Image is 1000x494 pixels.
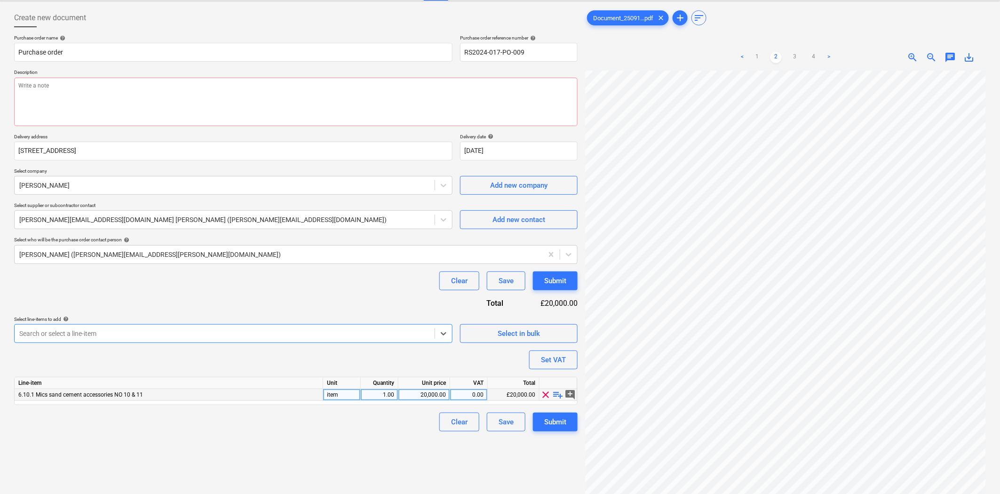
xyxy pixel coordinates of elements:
input: Delivery address [14,142,452,160]
div: Clear [451,275,468,287]
div: Select in bulk [498,327,540,340]
button: Clear [439,413,479,431]
a: Page 4 [808,52,819,63]
div: Total [488,377,540,389]
span: help [58,35,65,41]
a: Previous page [737,52,748,63]
span: add [675,12,686,24]
span: Create new document [14,12,86,24]
div: Select who will be the purchase order contact person [14,237,578,243]
span: zoom_in [907,52,918,63]
div: Purchase order reference number [460,35,578,41]
div: Select line-items to add [14,316,452,322]
span: Document_25091...pdf [587,15,659,22]
span: add_comment [565,389,576,400]
div: Quantity [361,377,398,389]
span: 6.10.1 Mics sand cement accessories NO 10 & 11 [18,391,143,398]
button: Set VAT [529,351,578,369]
input: Delivery date not specified [460,142,578,160]
button: Save [487,271,525,290]
div: Unit [323,377,361,389]
a: Next page [823,52,834,63]
span: clear [540,389,552,400]
button: Select in bulk [460,324,578,343]
a: Page 3 [789,52,801,63]
div: Submit [544,416,566,428]
p: Select supplier or subcontractor contact [14,202,452,210]
div: 1.00 [365,389,394,401]
button: Submit [533,271,578,290]
div: Document_25091...pdf [587,10,669,25]
span: chat [944,52,956,63]
span: save_alt [963,52,975,63]
span: sort [693,12,705,24]
div: Save [499,275,514,287]
p: Select company [14,168,452,176]
a: Page 1 [752,52,763,63]
div: 20,000.00 [402,389,446,401]
iframe: Chat Widget [953,449,1000,494]
div: Purchase order name [14,35,452,41]
span: help [486,134,493,139]
div: Delivery date [460,134,578,140]
div: Add new company [490,179,548,191]
div: Submit [544,275,566,287]
div: Line-item [15,377,323,389]
button: Save [487,413,525,431]
a: Page 2 is your current page [770,52,782,63]
span: zoom_out [926,52,937,63]
span: playlist_add [553,389,564,400]
input: Document name [14,43,452,62]
button: Submit [533,413,578,431]
span: help [528,35,536,41]
input: Reference number [460,43,578,62]
div: Save [499,416,514,428]
div: Set VAT [541,354,566,366]
div: 0.00 [454,389,484,401]
div: item [323,389,361,401]
button: Add new contact [460,210,578,229]
p: Delivery address [14,134,452,142]
div: VAT [450,377,488,389]
span: clear [655,12,667,24]
div: Clear [451,416,468,428]
div: Total [455,298,518,309]
div: Unit price [398,377,450,389]
span: help [61,316,69,322]
div: Add new contact [492,214,545,226]
span: help [122,237,129,243]
div: £20,000.00 [488,389,540,401]
button: Clear [439,271,479,290]
button: Add new company [460,176,578,195]
div: £20,000.00 [518,298,578,309]
p: Description [14,69,578,77]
